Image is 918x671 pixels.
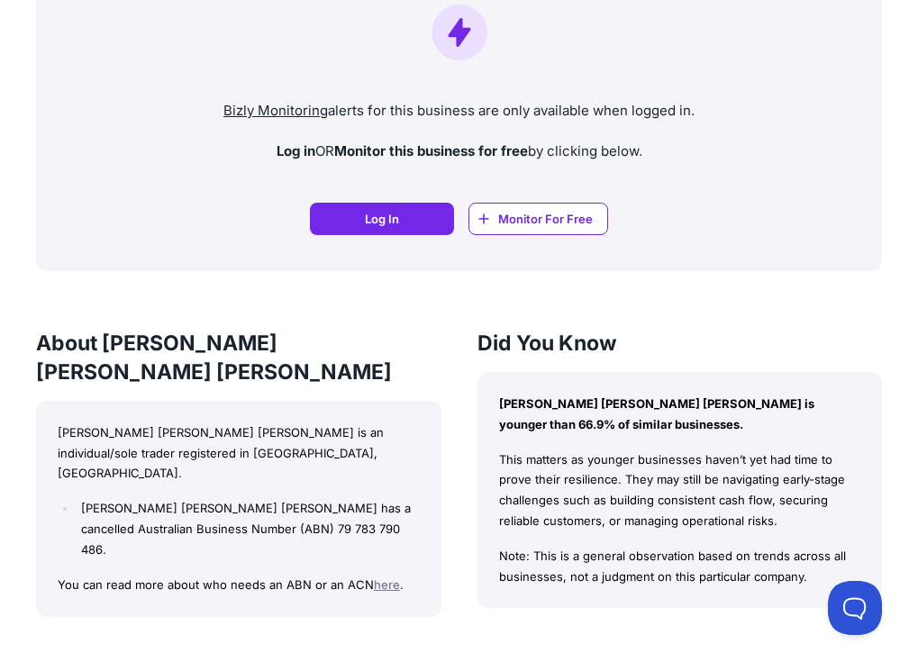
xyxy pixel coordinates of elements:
[828,581,882,635] iframe: Toggle Customer Support
[50,141,868,162] p: OR by clicking below.
[499,449,861,531] p: This matters as younger businesses haven’t yet had time to prove their resilience. They may still...
[365,210,399,228] span: Log In
[468,203,608,235] a: Monitor For Free
[77,498,419,559] li: [PERSON_NAME] [PERSON_NAME] [PERSON_NAME] has a cancelled Australian Business Number (ABN) 79 783...
[58,422,420,484] p: [PERSON_NAME] [PERSON_NAME] [PERSON_NAME] is an individual/sole trader registered in [GEOGRAPHIC_...
[334,142,528,159] strong: Monitor this business for free
[277,142,315,159] strong: Log in
[36,329,441,386] h3: About [PERSON_NAME] [PERSON_NAME] [PERSON_NAME]
[499,546,861,587] p: Note: This is a general observation based on trends across all businesses, not a judgment on this...
[499,394,861,435] p: [PERSON_NAME] [PERSON_NAME] [PERSON_NAME] is younger than 66.9% of similar businesses.
[498,210,593,228] span: Monitor For Free
[223,102,328,119] a: Bizly Monitoring
[477,329,883,358] h3: Did You Know
[50,101,868,122] p: alerts for this business are only available when logged in.
[58,575,420,595] p: You can read more about who needs an ABN or an ACN .
[374,577,400,592] a: here
[310,203,454,235] a: Log In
